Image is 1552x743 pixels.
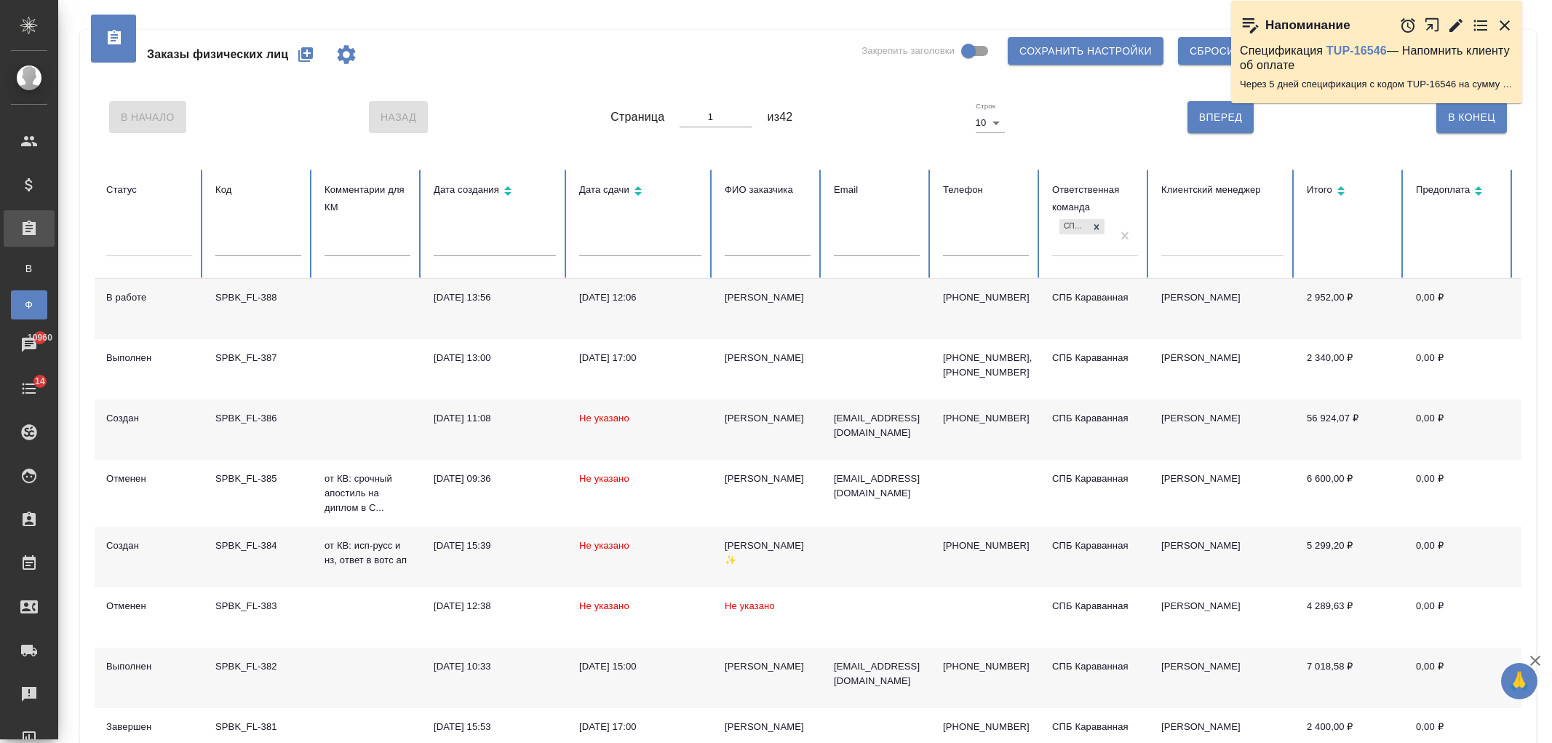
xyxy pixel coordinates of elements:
[215,599,301,613] div: SPBK_FL-383
[976,113,1005,133] div: 10
[26,374,54,389] span: 14
[215,472,301,486] div: SPBK_FL-385
[434,472,556,486] div: [DATE] 09:36
[1295,460,1404,527] td: 6 600,00 ₽
[106,720,192,734] div: Завершен
[834,411,920,440] p: [EMAIL_ADDRESS][DOMAIN_NAME]
[1059,219,1089,234] div: СПБ Караванная
[325,472,410,515] p: от КВ: срочный апостиль на диплом в С...
[215,181,301,199] div: Код
[1295,339,1404,400] td: 2 340,00 ₽
[725,600,775,611] span: Не указано
[725,720,811,734] div: [PERSON_NAME]
[1404,648,1513,708] td: 0,00 ₽
[579,600,629,611] span: Не указано
[1150,527,1295,587] td: [PERSON_NAME]
[434,720,556,734] div: [DATE] 15:53
[1052,539,1138,553] div: СПБ Караванная
[1240,77,1513,92] p: Через 5 дней спецификация с кодом TUP-16546 на сумму 100926.66 RUB будет просрочена
[11,254,47,283] a: В
[943,351,1029,380] p: [PHONE_NUMBER], [PHONE_NUMBER]
[1501,663,1537,699] button: 🙏
[725,539,811,568] div: [PERSON_NAME] ✨
[1404,339,1513,400] td: 0,00 ₽
[1052,181,1138,216] div: Ответственная команда
[1150,400,1295,460] td: [PERSON_NAME]
[106,472,192,486] div: Отменен
[215,411,301,426] div: SPBK_FL-386
[147,46,288,63] span: Заказы физических лиц
[19,330,61,345] span: 10960
[1424,9,1441,41] button: Открыть в новой вкладке
[1240,44,1513,73] p: Спецификация — Напомнить клиенту об оплате
[106,290,192,305] div: В работе
[434,411,556,426] div: [DATE] 11:08
[215,720,301,734] div: SPBK_FL-381
[434,599,556,613] div: [DATE] 12:38
[1307,181,1393,202] div: Сортировка
[610,108,664,126] span: Страница
[106,351,192,365] div: Выполнен
[215,539,301,553] div: SPBK_FL-384
[1404,587,1513,648] td: 0,00 ₽
[834,181,920,199] div: Email
[1472,17,1489,34] button: Перейти в todo
[215,659,301,674] div: SPBK_FL-382
[1295,400,1404,460] td: 56 924,07 ₽
[1295,587,1404,648] td: 4 289,63 ₽
[1150,648,1295,708] td: [PERSON_NAME]
[106,659,192,674] div: Выполнен
[1326,44,1387,57] a: TUP-16546
[579,659,701,674] div: [DATE] 15:00
[943,720,1029,734] p: [PHONE_NUMBER]
[1404,527,1513,587] td: 0,00 ₽
[215,290,301,305] div: SPBK_FL-388
[834,472,920,501] p: [EMAIL_ADDRESS][DOMAIN_NAME]
[1416,181,1502,202] div: Сортировка
[725,472,811,486] div: [PERSON_NAME]
[434,659,556,674] div: [DATE] 10:33
[725,411,811,426] div: [PERSON_NAME]
[1052,659,1138,674] div: СПБ Караванная
[18,298,40,312] span: Ф
[725,290,811,305] div: [PERSON_NAME]
[1161,181,1284,199] div: Клиентский менеджер
[4,370,55,407] a: 14
[725,659,811,674] div: [PERSON_NAME]
[943,659,1029,674] p: [PHONE_NUMBER]
[106,539,192,553] div: Создан
[579,720,701,734] div: [DATE] 17:00
[579,473,629,484] span: Не указано
[1404,400,1513,460] td: 0,00 ₽
[1052,290,1138,305] div: СПБ Караванная
[106,411,192,426] div: Создан
[943,181,1029,199] div: Телефон
[943,290,1029,305] p: [PHONE_NUMBER]
[434,539,556,553] div: [DATE] 15:39
[1052,472,1138,486] div: СПБ Караванная
[861,44,955,58] span: Закрепить заголовки
[18,261,40,276] span: В
[11,290,47,319] a: Ф
[1052,351,1138,365] div: СПБ Караванная
[943,539,1029,553] p: [PHONE_NUMBER]
[1295,279,1404,339] td: 2 952,00 ₽
[106,181,192,199] div: Статус
[579,413,629,424] span: Не указано
[579,290,701,305] div: [DATE] 12:06
[288,37,323,72] button: Создать
[1265,18,1350,33] p: Напоминание
[106,599,192,613] div: Отменен
[1199,108,1242,127] span: Вперед
[1052,411,1138,426] div: СПБ Караванная
[1399,17,1417,34] button: Отложить
[1008,37,1163,65] button: Сохранить настройки
[4,327,55,363] a: 10960
[1507,666,1532,696] span: 🙏
[725,351,811,365] div: [PERSON_NAME]
[834,659,920,688] p: [EMAIL_ADDRESS][DOMAIN_NAME]
[1496,17,1513,34] button: Закрыть
[579,540,629,551] span: Не указано
[1150,587,1295,648] td: [PERSON_NAME]
[325,181,410,216] div: Комментарии для КМ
